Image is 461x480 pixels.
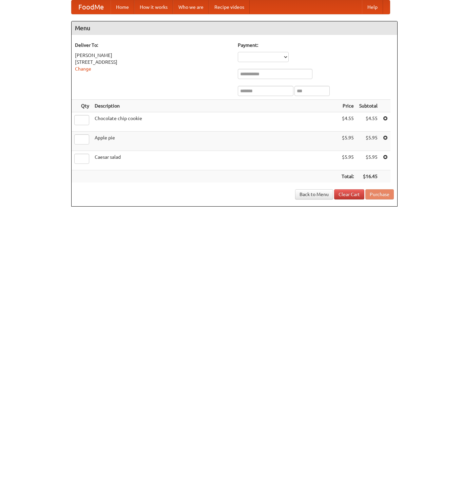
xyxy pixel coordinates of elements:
[357,112,380,132] td: $4.55
[75,59,231,65] div: [STREET_ADDRESS]
[334,189,364,199] a: Clear Cart
[339,132,357,151] td: $5.95
[339,100,357,112] th: Price
[238,42,394,49] h5: Payment:
[295,189,333,199] a: Back to Menu
[357,100,380,112] th: Subtotal
[362,0,383,14] a: Help
[357,151,380,170] td: $5.95
[339,151,357,170] td: $5.95
[339,170,357,183] th: Total:
[92,112,339,132] td: Chocolate chip cookie
[339,112,357,132] td: $4.55
[92,100,339,112] th: Description
[173,0,209,14] a: Who we are
[75,52,231,59] div: [PERSON_NAME]
[75,66,91,72] a: Change
[209,0,250,14] a: Recipe videos
[75,42,231,49] h5: Deliver To:
[357,132,380,151] td: $5.95
[92,132,339,151] td: Apple pie
[72,100,92,112] th: Qty
[111,0,134,14] a: Home
[92,151,339,170] td: Caesar salad
[72,0,111,14] a: FoodMe
[365,189,394,199] button: Purchase
[357,170,380,183] th: $16.45
[134,0,173,14] a: How it works
[72,21,397,35] h4: Menu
